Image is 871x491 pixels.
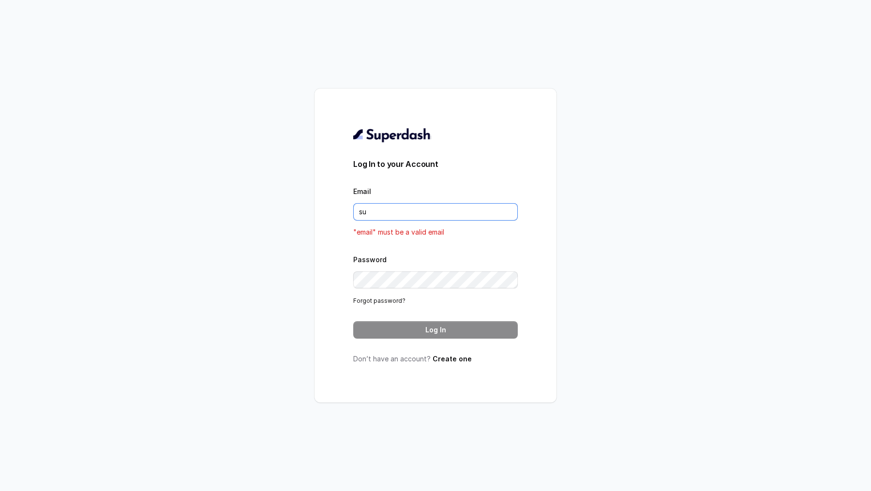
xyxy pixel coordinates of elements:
[353,158,518,170] h3: Log In to your Account
[433,355,472,363] a: Create one
[353,255,387,264] label: Password
[353,127,431,143] img: light.svg
[353,203,518,221] input: youremail@example.com
[353,354,518,364] p: Don’t have an account?
[353,297,405,304] a: Forgot password?
[353,321,518,339] button: Log In
[353,187,371,195] label: Email
[353,226,518,238] p: "email" must be a valid email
